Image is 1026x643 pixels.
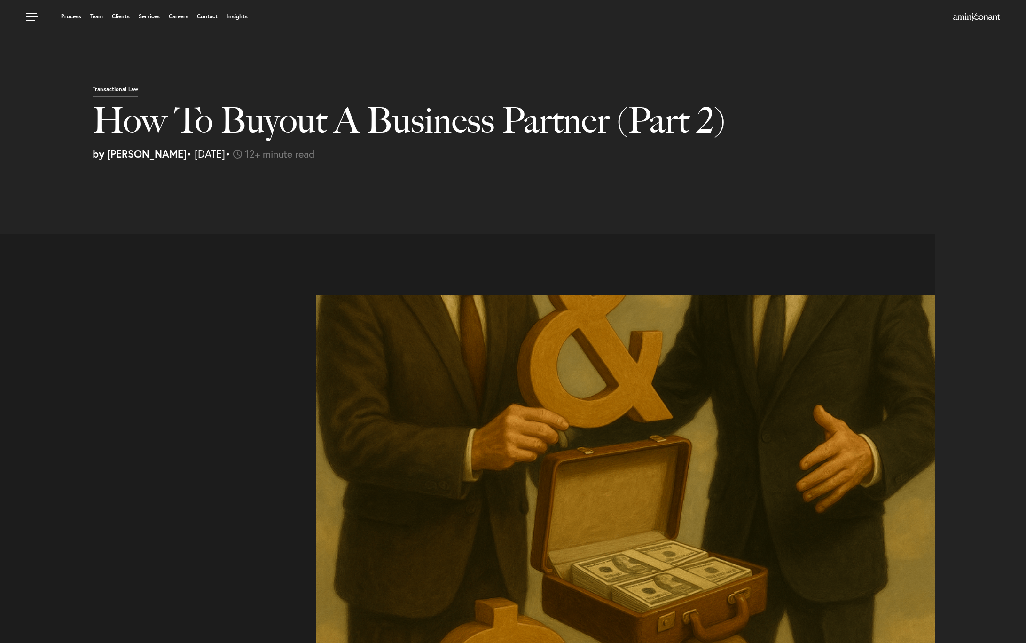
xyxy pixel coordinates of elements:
[953,14,1000,21] a: Home
[93,102,741,149] h1: How To Buyout A Business Partner (Part 2)
[93,149,1019,159] p: • [DATE]
[93,147,187,160] strong: by [PERSON_NAME]
[139,14,160,19] a: Services
[61,14,81,19] a: Process
[90,14,103,19] a: Team
[233,150,242,159] img: icon-time-light.svg
[169,14,188,19] a: Careers
[112,14,130,19] a: Clients
[227,14,248,19] a: Insights
[953,13,1000,21] img: Amini & Conant
[197,14,218,19] a: Contact
[245,147,315,160] span: 12+ minute read
[225,147,230,160] span: •
[93,87,138,97] p: Transactional Law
